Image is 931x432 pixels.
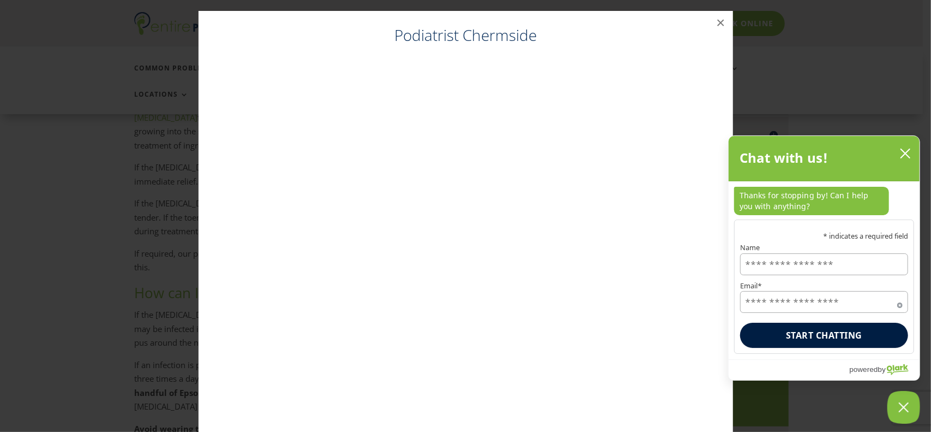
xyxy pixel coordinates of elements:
[709,11,733,35] button: ×
[740,147,828,169] h2: Chat with us!
[849,363,878,376] span: powered
[740,323,908,348] button: Start chatting
[849,360,920,380] a: Powered by Olark
[209,25,722,51] h4: Podiatrist Chermside
[897,145,914,162] button: close chatbox
[887,391,920,424] button: Close Chatbox
[897,300,903,306] span: Required field
[734,187,889,215] p: Thanks for stopping by! Can I help you with anything?
[740,244,908,251] label: Name
[729,181,920,220] div: chat
[740,233,908,240] p: * indicates a required field
[740,291,908,313] input: Email
[728,135,920,381] div: olark chatbox
[878,363,886,376] span: by
[740,253,908,275] input: Name
[740,282,908,289] label: Email*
